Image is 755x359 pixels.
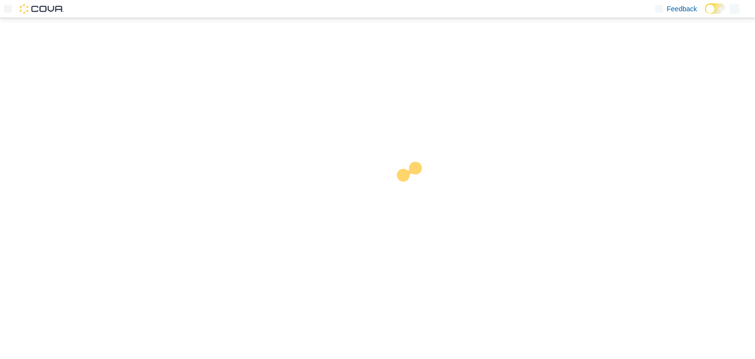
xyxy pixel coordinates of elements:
[377,154,451,228] img: cova-loader
[20,4,64,14] img: Cova
[705,3,726,14] input: Dark Mode
[667,4,697,14] span: Feedback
